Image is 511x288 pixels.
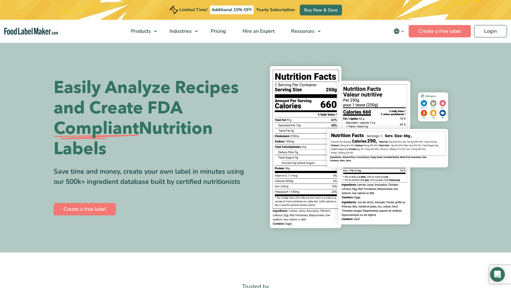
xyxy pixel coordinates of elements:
a: Create a free label [409,25,471,37]
div: Save time and money, create your own label in minutes using our 500k+ ingredient database built b... [54,167,251,187]
a: Industries [162,20,201,43]
span: Resources [289,28,315,35]
span: Compliant [54,118,139,139]
span: Yearly Subscription [256,7,295,13]
span: Limited Time! [179,7,207,13]
a: Hire an Expert [234,20,282,43]
a: Create a free label [54,203,116,215]
span: Industries [168,28,192,35]
h1: Easily Analyze Recipes and Create FDA Nutrition Labels [54,78,251,159]
a: Buy Now & Save [300,5,342,15]
span: Pricing [209,28,227,35]
a: Pricing [203,20,233,43]
span: Products [129,28,151,35]
a: Products [123,20,160,43]
span: Additional 15% OFF [210,6,253,14]
span: Hire an Expert [241,28,275,35]
a: Login [474,25,507,37]
a: Resources [283,20,324,43]
div: Open Intercom Messenger [490,267,505,282]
